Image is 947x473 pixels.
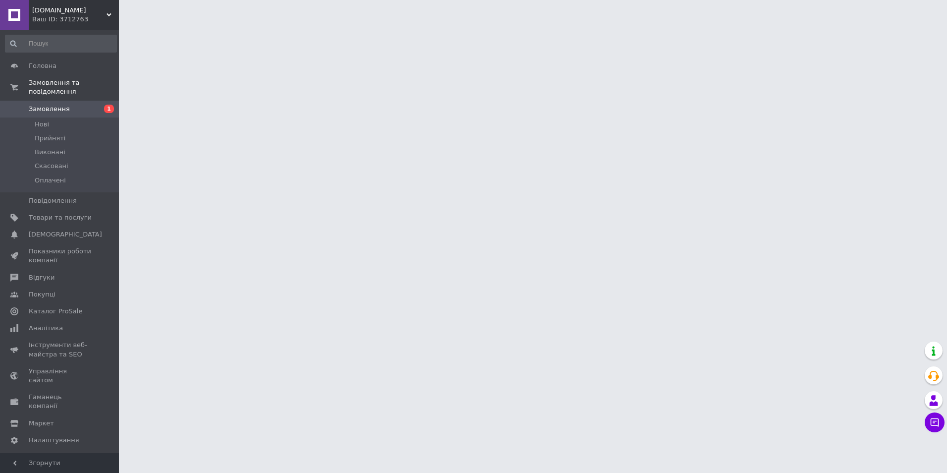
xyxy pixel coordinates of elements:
span: styleshopod.com.ua [32,6,106,15]
span: Маркет [29,419,54,428]
span: Скасовані [35,162,68,171]
span: Інструменти веб-майстра та SEO [29,341,92,358]
span: Головна [29,61,56,70]
span: Замовлення [29,105,70,114]
span: 1 [104,105,114,113]
span: Управління сайтом [29,367,92,385]
span: Замовлення та повідомлення [29,78,119,96]
span: Товари та послуги [29,213,92,222]
span: [DEMOGRAPHIC_DATA] [29,230,102,239]
span: Показники роботи компанії [29,247,92,265]
button: Чат з покупцем [925,413,945,432]
span: Оплачені [35,176,66,185]
span: Налаштування [29,436,79,445]
span: Аналітика [29,324,63,333]
span: Нові [35,120,49,129]
span: Прийняті [35,134,65,143]
span: Гаманець компанії [29,393,92,411]
span: Повідомлення [29,196,77,205]
span: Покупці [29,290,55,299]
div: Ваш ID: 3712763 [32,15,119,24]
span: Виконані [35,148,65,157]
span: Каталог ProSale [29,307,82,316]
span: Відгуки [29,273,54,282]
input: Пошук [5,35,117,53]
